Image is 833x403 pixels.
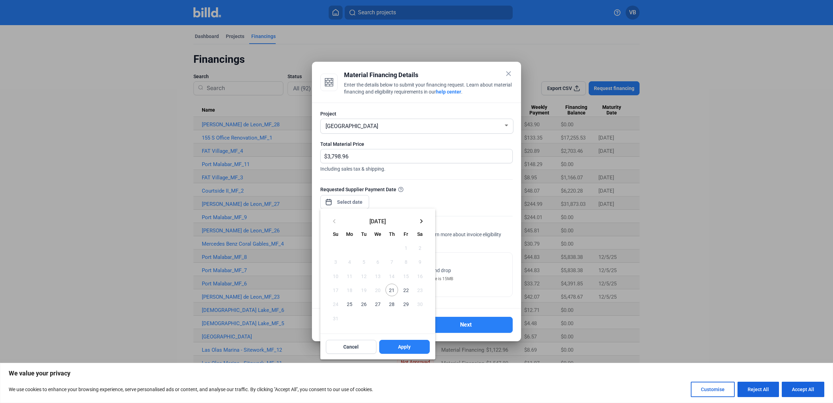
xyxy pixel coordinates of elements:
button: August 20, 2025 [371,283,385,297]
span: 22 [399,284,412,296]
button: August 29, 2025 [399,297,413,311]
span: Fr [404,231,408,237]
button: August 25, 2025 [343,297,357,311]
button: August 9, 2025 [413,255,427,269]
mat-icon: keyboard_arrow_left [330,217,338,225]
button: Customise [691,382,735,397]
span: 18 [343,284,356,296]
span: 12 [358,270,370,282]
button: August 22, 2025 [399,283,413,297]
span: 7 [385,255,398,268]
span: Apply [398,343,411,350]
button: August 5, 2025 [357,255,371,269]
button: August 14, 2025 [385,269,399,283]
span: 28 [385,298,398,310]
td: AUG [329,241,399,255]
span: 3 [329,255,342,268]
button: Apply [379,340,430,354]
span: [DATE] [341,218,414,224]
button: August 12, 2025 [357,269,371,283]
span: 21 [385,284,398,296]
button: August 18, 2025 [343,283,357,297]
button: August 31, 2025 [329,311,343,325]
button: August 27, 2025 [371,297,385,311]
button: August 4, 2025 [343,255,357,269]
span: Sa [417,231,423,237]
button: August 17, 2025 [329,283,343,297]
button: August 30, 2025 [413,297,427,311]
span: 8 [399,255,412,268]
button: August 23, 2025 [413,283,427,297]
button: August 13, 2025 [371,269,385,283]
span: 5 [358,255,370,268]
span: 30 [414,298,426,310]
span: 2 [414,241,426,254]
span: 14 [385,270,398,282]
mat-icon: keyboard_arrow_right [417,217,426,225]
button: August 7, 2025 [385,255,399,269]
span: 9 [414,255,426,268]
span: Cancel [343,343,359,350]
span: 20 [372,284,384,296]
span: 13 [372,270,384,282]
span: We [374,231,381,237]
span: 1 [399,241,412,254]
button: August 21, 2025 [385,283,399,297]
span: 15 [399,270,412,282]
button: August 8, 2025 [399,255,413,269]
span: Mo [346,231,353,237]
span: 31 [329,312,342,324]
button: August 16, 2025 [413,269,427,283]
span: 27 [372,298,384,310]
button: August 28, 2025 [385,297,399,311]
button: August 3, 2025 [329,255,343,269]
span: 16 [414,270,426,282]
button: August 15, 2025 [399,269,413,283]
span: 6 [372,255,384,268]
button: August 6, 2025 [371,255,385,269]
span: 11 [343,270,356,282]
span: 25 [343,298,356,310]
span: 26 [358,298,370,310]
span: 29 [399,298,412,310]
button: August 26, 2025 [357,297,371,311]
button: August 2, 2025 [413,241,427,255]
span: 23 [414,284,426,296]
button: August 24, 2025 [329,297,343,311]
span: Su [333,231,338,237]
span: 4 [343,255,356,268]
button: Cancel [326,340,376,354]
span: 24 [329,298,342,310]
button: August 19, 2025 [357,283,371,297]
button: Reject All [738,382,779,397]
span: 10 [329,270,342,282]
span: 17 [329,284,342,296]
p: We use cookies to enhance your browsing experience, serve personalised ads or content, and analys... [9,385,373,394]
p: We value your privacy [9,369,824,378]
button: August 11, 2025 [343,269,357,283]
span: 19 [358,284,370,296]
span: Th [389,231,395,237]
button: August 1, 2025 [399,241,413,255]
button: Accept All [782,382,824,397]
span: Tu [361,231,367,237]
button: August 10, 2025 [329,269,343,283]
